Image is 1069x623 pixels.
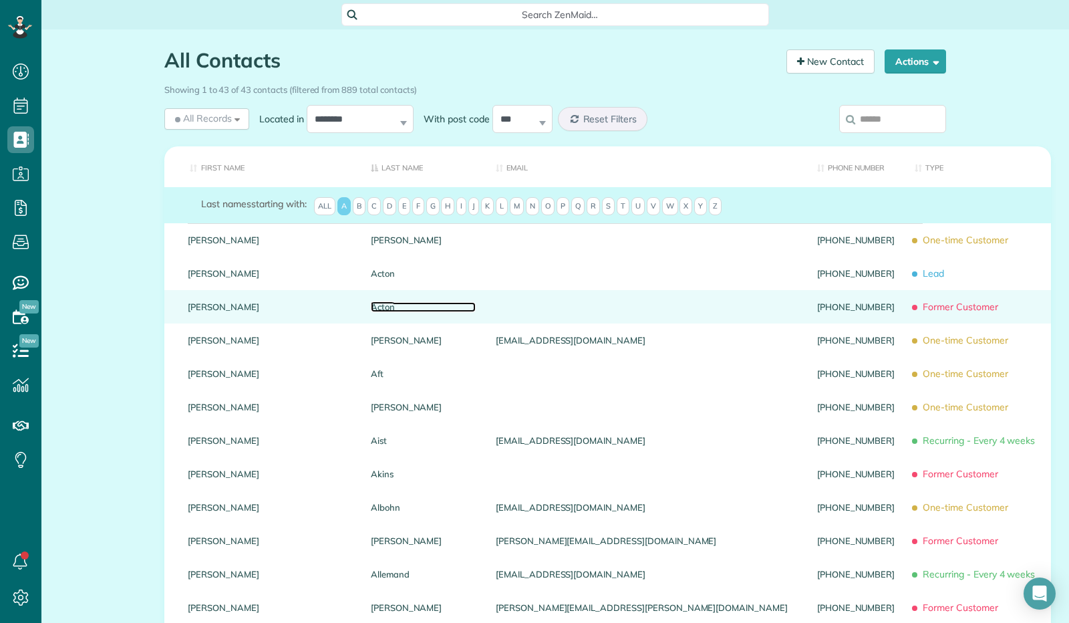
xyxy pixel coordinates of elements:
[486,524,807,557] div: [PERSON_NAME][EMAIL_ADDRESS][DOMAIN_NAME]
[915,496,1040,519] span: One-time Customer
[19,334,39,348] span: New
[510,197,524,216] span: M
[172,112,232,125] span: All Records
[647,197,660,216] span: V
[164,49,776,72] h1: All Contacts
[496,197,508,216] span: L
[662,197,678,216] span: W
[337,197,351,216] span: A
[915,396,1040,419] span: One-time Customer
[361,146,486,187] th: Last Name: activate to sort column descending
[679,197,692,216] span: X
[371,536,476,545] a: [PERSON_NAME]
[807,390,905,424] div: [PHONE_NUMBER]
[188,503,351,512] a: [PERSON_NAME]
[371,402,476,412] a: [PERSON_NAME]
[414,112,492,126] label: With post code
[456,197,466,216] span: I
[694,197,707,216] span: Y
[915,429,1040,453] span: Recurring - Every 4 weeks
[486,557,807,591] div: [EMAIL_ADDRESS][DOMAIN_NAME]
[188,402,351,412] a: [PERSON_NAME]
[617,197,629,216] span: T
[915,596,1040,620] span: Former Customer
[1024,578,1056,610] div: Open Intercom Messenger
[164,146,361,187] th: First Name: activate to sort column ascending
[371,469,476,479] a: Akins
[19,300,39,314] span: New
[188,369,351,378] a: [PERSON_NAME]
[915,329,1040,352] span: One-time Customer
[486,146,807,187] th: Email: activate to sort column ascending
[201,198,251,210] span: Last names
[915,262,1040,285] span: Lead
[486,324,807,357] div: [EMAIL_ADDRESS][DOMAIN_NAME]
[486,491,807,524] div: [EMAIL_ADDRESS][DOMAIN_NAME]
[371,269,476,278] a: Acton
[602,197,615,216] span: S
[807,290,905,324] div: [PHONE_NUMBER]
[486,424,807,457] div: [EMAIL_ADDRESS][DOMAIN_NAME]
[188,536,351,545] a: [PERSON_NAME]
[371,235,476,245] a: [PERSON_NAME]
[807,357,905,390] div: [PHONE_NUMBER]
[188,302,351,311] a: [PERSON_NAME]
[807,257,905,290] div: [PHONE_NUMBER]
[481,197,494,216] span: K
[807,324,905,357] div: [PHONE_NUMBER]
[807,457,905,491] div: [PHONE_NUMBER]
[398,197,410,216] span: E
[526,197,539,216] span: N
[468,197,479,216] span: J
[188,436,351,445] a: [PERSON_NAME]
[709,197,722,216] span: Z
[915,529,1040,553] span: Former Customer
[441,197,454,216] span: H
[249,112,307,126] label: Located in
[412,197,424,216] span: F
[905,146,1050,187] th: Type: activate to sort column ascending
[188,269,351,278] a: [PERSON_NAME]
[371,436,476,445] a: Aist
[807,557,905,591] div: [PHONE_NUMBER]
[371,503,476,512] a: Albohn
[786,49,875,74] a: New Contact
[915,295,1040,319] span: Former Customer
[915,563,1040,586] span: Recurring - Every 4 weeks
[915,463,1040,486] span: Former Customer
[807,424,905,457] div: [PHONE_NUMBER]
[353,197,365,216] span: B
[807,524,905,557] div: [PHONE_NUMBER]
[885,49,946,74] button: Actions
[188,570,351,579] a: [PERSON_NAME]
[915,362,1040,386] span: One-time Customer
[201,197,307,211] label: starting with:
[631,197,645,216] span: U
[164,78,946,96] div: Showing 1 to 43 of 43 contacts (filtered from 889 total contacts)
[188,469,351,479] a: [PERSON_NAME]
[371,369,476,378] a: Aft
[807,491,905,524] div: [PHONE_NUMBER]
[587,197,600,216] span: R
[188,235,351,245] a: [PERSON_NAME]
[915,229,1040,252] span: One-time Customer
[188,336,351,345] a: [PERSON_NAME]
[371,336,476,345] a: [PERSON_NAME]
[367,197,381,216] span: C
[541,197,555,216] span: O
[371,570,476,579] a: Allemand
[371,603,476,612] a: [PERSON_NAME]
[314,197,335,216] span: All
[571,197,585,216] span: Q
[371,302,476,311] a: Acton
[426,197,440,216] span: G
[188,603,351,612] a: [PERSON_NAME]
[807,223,905,257] div: [PHONE_NUMBER]
[583,113,637,125] span: Reset Filters
[383,197,396,216] span: D
[807,146,905,187] th: Phone number: activate to sort column ascending
[557,197,569,216] span: P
